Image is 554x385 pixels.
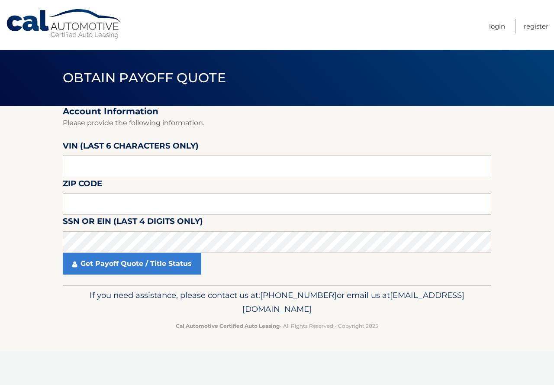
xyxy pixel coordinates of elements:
[63,106,491,117] h2: Account Information
[63,70,226,86] span: Obtain Payoff Quote
[260,290,337,300] span: [PHONE_NUMBER]
[63,215,203,231] label: SSN or EIN (last 4 digits only)
[6,9,122,39] a: Cal Automotive
[489,19,505,33] a: Login
[63,177,102,193] label: Zip Code
[68,321,486,330] p: - All Rights Reserved - Copyright 2025
[63,139,199,155] label: VIN (last 6 characters only)
[63,253,201,275] a: Get Payoff Quote / Title Status
[524,19,548,33] a: Register
[63,117,491,129] p: Please provide the following information.
[176,323,280,329] strong: Cal Automotive Certified Auto Leasing
[68,288,486,316] p: If you need assistance, please contact us at: or email us at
